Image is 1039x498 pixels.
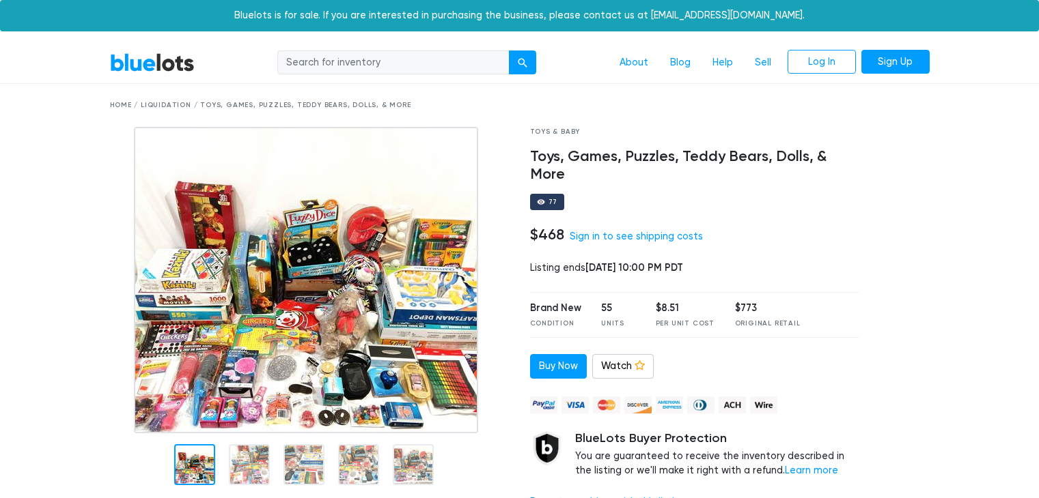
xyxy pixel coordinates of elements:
img: 27e2a98b-ce9c-4665-844c-42c009af2d5d-1752164510.jpg [134,127,478,433]
div: Condition [530,319,581,329]
img: discover-82be18ecfda2d062aad2762c1ca80e2d36a4073d45c9e0ffae68cd515fbd3d32.png [624,396,652,413]
div: Brand New [530,301,581,316]
a: Help [702,50,744,76]
div: 55 [601,301,635,316]
img: buyer_protection_shield-3b65640a83011c7d3ede35a8e5a80bfdfaa6a97447f0071c1475b91a4b0b3d01.png [530,431,564,465]
div: $773 [735,301,801,316]
img: wire-908396882fe19aaaffefbd8e17b12f2f29708bd78693273c0e28e3a24408487f.png [750,396,777,413]
input: Search for inventory [277,50,510,75]
a: Sell [744,50,782,76]
a: Buy Now [530,354,587,379]
a: Sign Up [861,50,930,74]
a: Log In [788,50,856,74]
a: BlueLots [110,53,195,72]
a: Sign in to see shipping costs [570,231,703,242]
a: Watch [592,354,654,379]
div: Units [601,319,635,329]
a: Learn more [785,465,838,476]
img: ach-b7992fed28a4f97f893c574229be66187b9afb3f1a8d16a4691d3d3140a8ab00.png [719,396,746,413]
span: [DATE] 10:00 PM PDT [585,261,683,274]
h4: Toys, Games, Puzzles, Teddy Bears, Dolls, & More [530,148,860,184]
a: About [609,50,659,76]
div: Original Retail [735,319,801,329]
img: visa-79caf175f036a155110d1892330093d4c38f53c55c9ec9e2c3a54a56571784bb.png [562,396,589,413]
img: american_express-ae2a9f97a040b4b41f6397f7637041a5861d5f99d0716c09922aba4e24c8547d.png [656,396,683,413]
img: paypal_credit-80455e56f6e1299e8d57f40c0dcee7b8cd4ae79b9eccbfc37e2480457ba36de9.png [530,396,557,413]
div: Toys & Baby [530,127,860,137]
div: 77 [549,199,558,205]
h5: BlueLots Buyer Protection [575,431,860,446]
h4: $468 [530,226,564,244]
div: Per Unit Cost [656,319,715,329]
img: mastercard-42073d1d8d11d6635de4c079ffdb20a4f30a903dc55d1612383a1b395dd17f39.png [593,396,620,413]
img: diners_club-c48f30131b33b1bb0e5d0e2dbd43a8bea4cb12cb2961413e2f4250e06c020426.png [687,396,715,413]
div: $8.51 [656,301,715,316]
a: Blog [659,50,702,76]
div: You are guaranteed to receive the inventory described in the listing or we'll make it right with ... [575,431,860,478]
div: Listing ends [530,261,860,276]
div: Home / Liquidation / Toys, Games, Puzzles, Teddy Bears, Dolls, & More [110,100,930,111]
